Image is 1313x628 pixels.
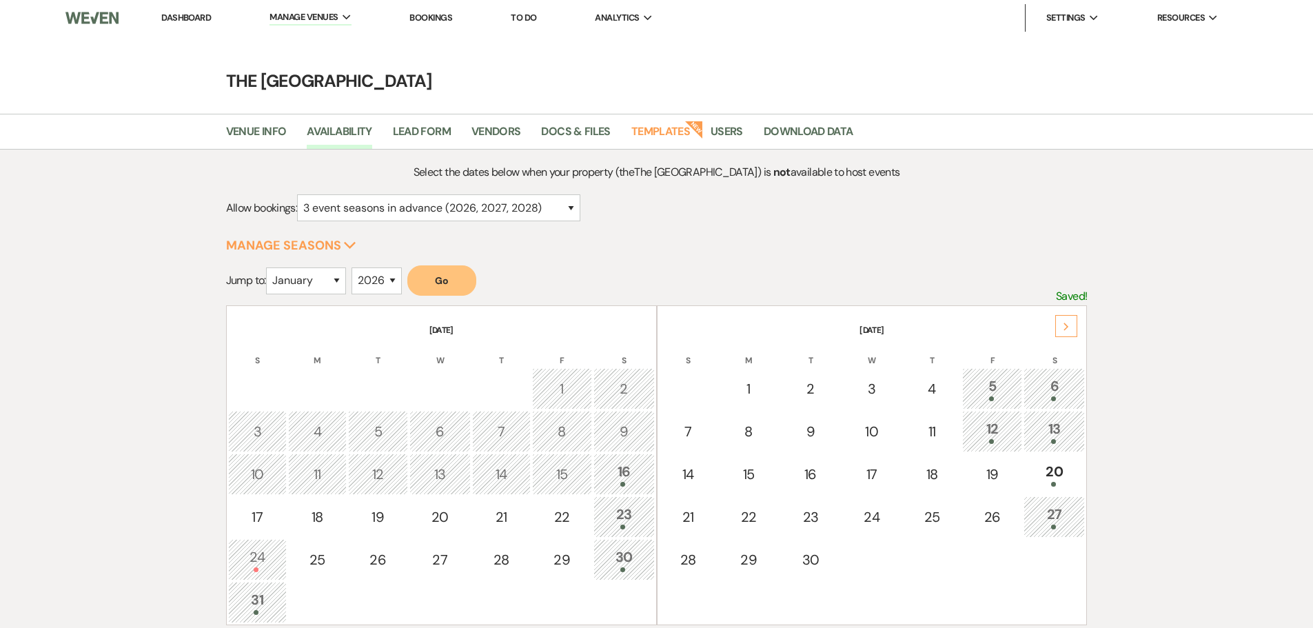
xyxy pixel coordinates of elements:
[348,338,408,367] th: T
[356,507,400,527] div: 19
[850,507,893,527] div: 24
[540,378,584,399] div: 1
[236,421,279,442] div: 3
[787,421,833,442] div: 9
[970,376,1015,401] div: 5
[787,507,833,527] div: 23
[307,123,371,149] a: Availability
[228,307,655,336] th: [DATE]
[850,464,893,485] div: 17
[471,123,521,149] a: Vendors
[601,461,647,487] div: 16
[417,421,463,442] div: 6
[970,464,1015,485] div: 19
[850,378,893,399] div: 3
[472,338,531,367] th: T
[595,11,639,25] span: Analytics
[417,549,463,570] div: 27
[659,307,1086,336] th: [DATE]
[1031,376,1077,401] div: 6
[288,338,347,367] th: M
[296,464,339,485] div: 11
[226,123,287,149] a: Venue Info
[910,464,953,485] div: 18
[393,123,451,149] a: Lead Form
[666,507,710,527] div: 21
[296,549,339,570] div: 25
[540,421,584,442] div: 8
[601,547,647,572] div: 30
[726,464,771,485] div: 15
[1024,338,1085,367] th: S
[480,464,523,485] div: 14
[409,12,452,23] a: Bookings
[226,273,266,287] span: Jump to:
[236,547,279,572] div: 24
[480,421,523,442] div: 7
[228,338,287,367] th: S
[269,10,338,24] span: Manage Venues
[226,239,356,252] button: Manage Seasons
[356,464,400,485] div: 12
[601,421,647,442] div: 9
[726,378,771,399] div: 1
[726,421,771,442] div: 8
[726,549,771,570] div: 29
[480,507,523,527] div: 21
[787,378,833,399] div: 2
[532,338,592,367] th: F
[236,507,279,527] div: 17
[773,165,791,179] strong: not
[161,12,211,23] a: Dashboard
[910,421,953,442] div: 11
[593,338,655,367] th: S
[540,549,584,570] div: 29
[711,123,743,149] a: Users
[161,69,1153,93] h4: The [GEOGRAPHIC_DATA]
[910,378,953,399] div: 4
[631,123,690,149] a: Templates
[684,119,704,139] strong: New
[1031,504,1077,529] div: 27
[540,507,584,527] div: 22
[236,589,279,615] div: 31
[787,549,833,570] div: 30
[356,421,400,442] div: 5
[850,421,893,442] div: 10
[719,338,779,367] th: M
[842,338,901,367] th: W
[787,464,833,485] div: 16
[780,338,841,367] th: T
[417,464,463,485] div: 13
[764,123,853,149] a: Download Data
[970,418,1015,444] div: 12
[910,507,953,527] div: 25
[356,549,400,570] div: 26
[666,464,710,485] div: 14
[334,163,979,181] p: Select the dates below when your property (the The [GEOGRAPHIC_DATA] ) is available to host events
[407,265,476,296] button: Go
[296,421,339,442] div: 4
[659,338,717,367] th: S
[296,507,339,527] div: 18
[666,549,710,570] div: 28
[226,201,297,215] span: Allow bookings:
[511,12,536,23] a: To Do
[1046,11,1086,25] span: Settings
[409,338,471,367] th: W
[601,378,647,399] div: 2
[65,3,118,32] img: Weven Logo
[540,464,584,485] div: 15
[417,507,463,527] div: 20
[902,338,961,367] th: T
[962,338,1022,367] th: F
[1031,461,1077,487] div: 20
[236,464,279,485] div: 10
[601,504,647,529] div: 23
[1031,418,1077,444] div: 13
[726,507,771,527] div: 22
[666,421,710,442] div: 7
[541,123,610,149] a: Docs & Files
[970,507,1015,527] div: 26
[1056,287,1087,305] p: Saved!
